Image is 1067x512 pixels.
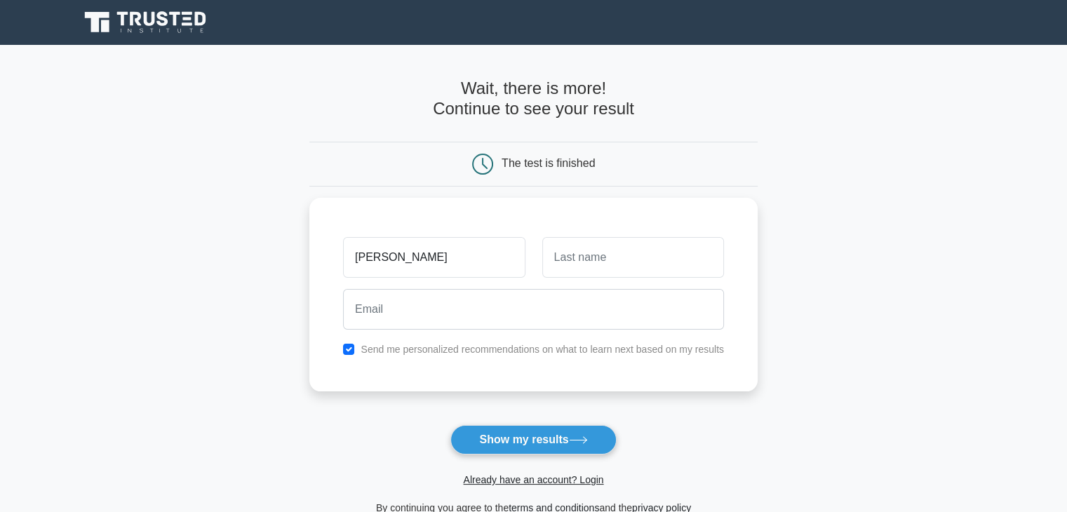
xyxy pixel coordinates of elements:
[361,344,724,355] label: Send me personalized recommendations on what to learn next based on my results
[463,474,603,485] a: Already have an account? Login
[309,79,758,119] h4: Wait, there is more! Continue to see your result
[542,237,724,278] input: Last name
[450,425,616,454] button: Show my results
[502,157,595,169] div: The test is finished
[343,237,525,278] input: First name
[343,289,724,330] input: Email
